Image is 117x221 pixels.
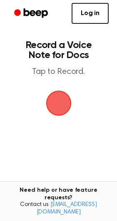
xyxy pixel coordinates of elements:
[37,202,97,215] a: [EMAIL_ADDRESS][DOMAIN_NAME]
[72,3,109,24] a: Log in
[8,5,55,22] a: Beep
[15,67,102,77] p: Tap to Record.
[15,40,102,60] h1: Record a Voice Note for Docs
[46,91,71,116] img: Beep Logo
[5,201,112,216] span: Contact us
